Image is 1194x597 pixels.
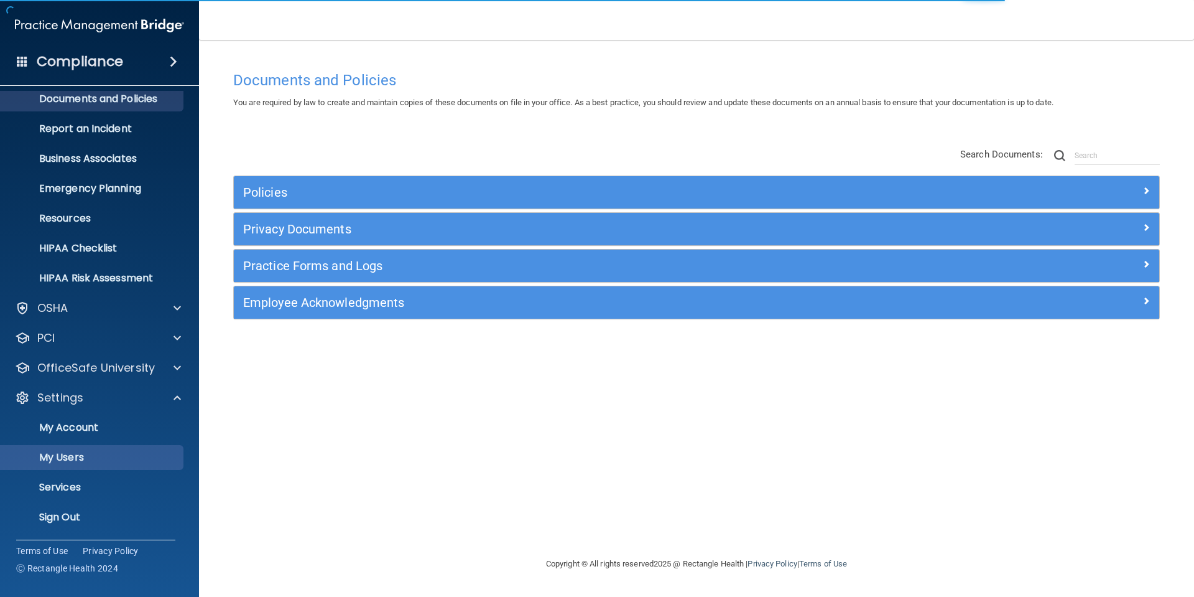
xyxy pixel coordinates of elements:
h5: Policies [243,186,919,199]
a: PCI [15,331,181,346]
h4: Compliance [37,53,123,70]
p: Resources [8,212,178,225]
a: Privacy Documents [243,219,1150,239]
a: Practice Forms and Logs [243,256,1150,276]
h5: Employee Acknowledgments [243,296,919,309]
a: Terms of Use [799,559,847,568]
a: Settings [15,390,181,405]
iframe: Drift Widget Chat Controller [979,509,1179,558]
p: OfficeSafe University [37,360,155,375]
p: HIPAA Checklist [8,242,178,255]
h5: Privacy Documents [243,222,919,236]
p: My Account [8,421,178,434]
input: Search [1075,146,1160,165]
p: OSHA [37,301,68,316]
span: Search Documents: [960,149,1043,160]
p: Services [8,481,178,494]
a: Policies [243,182,1150,202]
a: Privacy Policy [83,545,139,557]
a: OSHA [15,301,181,316]
span: You are required by law to create and maintain copies of these documents on file in your office. ... [233,98,1053,107]
p: Settings [37,390,83,405]
p: PCI [37,331,55,346]
a: Privacy Policy [747,559,797,568]
p: Report an Incident [8,123,178,135]
span: Ⓒ Rectangle Health 2024 [16,562,118,575]
p: My Users [8,451,178,464]
p: Sign Out [8,511,178,524]
h4: Documents and Policies [233,72,1160,88]
p: Emergency Planning [8,182,178,195]
a: OfficeSafe University [15,360,181,375]
p: Business Associates [8,153,178,165]
a: Terms of Use [16,545,68,557]
a: Employee Acknowledgments [243,293,1150,313]
h5: Practice Forms and Logs [243,259,919,273]
p: Documents and Policies [8,93,178,105]
div: Copyright © All rights reserved 2025 @ Rectangle Health | | [470,544,923,584]
img: ic-search.3b580494.png [1054,150,1065,161]
p: HIPAA Risk Assessment [8,272,178,284]
img: PMB logo [15,13,184,38]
